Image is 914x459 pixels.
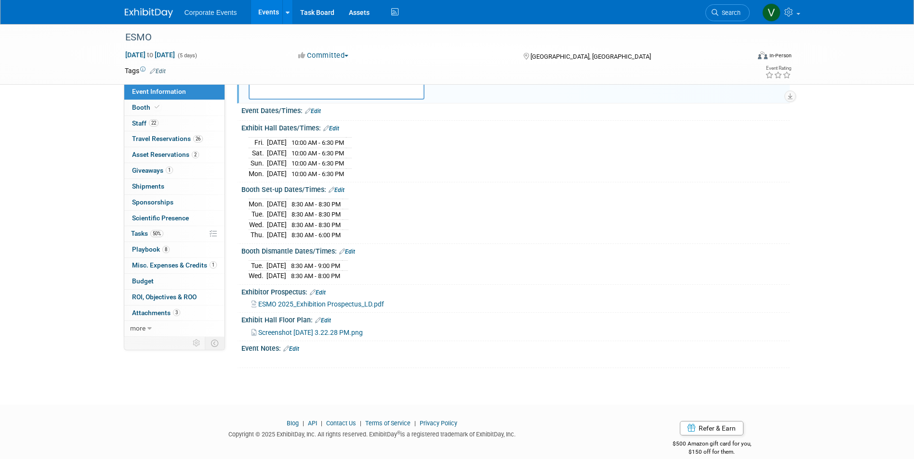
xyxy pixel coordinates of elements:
td: [DATE] [267,168,287,178]
a: more [124,321,225,336]
a: Contact Us [326,420,356,427]
td: [DATE] [267,199,287,209]
span: Scientific Presence [132,214,189,222]
a: Terms of Service [365,420,411,427]
span: 8:30 AM - 8:30 PM [291,211,341,218]
img: Format-Inperson.png [758,51,768,59]
span: 3 [173,309,180,316]
td: [DATE] [267,219,287,230]
a: Screenshot [DATE] 3.22.28 PM.png [252,329,363,336]
td: Toggle Event Tabs [205,337,225,349]
span: 8 [162,246,170,253]
a: Blog [287,420,299,427]
div: ESMO [122,29,735,46]
a: Budget [124,274,225,289]
span: Giveaways [132,166,173,174]
span: 10:00 AM - 6:30 PM [291,160,344,167]
span: Tasks [131,229,163,237]
span: Booth [132,103,161,111]
span: 8:30 AM - 8:30 PM [291,221,341,229]
a: Refer & Earn [680,421,743,435]
td: [DATE] [267,137,287,148]
a: Edit [323,125,339,132]
a: Booth [124,100,225,115]
span: | [318,420,325,427]
div: $500 Amazon gift card for you, [634,433,790,456]
td: Mon. [249,168,267,178]
div: In-Person [769,52,792,59]
span: 22 [149,119,159,127]
td: Thu. [249,230,267,240]
span: 8:30 AM - 8:00 PM [291,272,340,280]
span: Search [718,9,741,16]
span: 8:30 AM - 9:00 PM [291,262,340,269]
span: Staff [132,119,159,127]
td: Sat. [249,148,267,158]
a: Search [705,4,750,21]
span: | [412,420,418,427]
td: [DATE] [266,260,286,271]
a: ROI, Objectives & ROO [124,290,225,305]
a: ESMO 2025_Exhibition Prospectus_LD.pdf [252,300,384,308]
i: Booth reservation complete [155,104,159,110]
td: Tue. [249,260,266,271]
a: Privacy Policy [420,420,457,427]
a: Travel Reservations26 [124,131,225,147]
a: Edit [150,68,166,75]
a: Giveaways1 [124,163,225,178]
td: Mon. [249,199,267,209]
div: Exhibit Hall Floor Plan: [241,313,790,325]
a: Edit [339,248,355,255]
td: Personalize Event Tab Strip [188,337,205,349]
td: [DATE] [267,209,287,220]
div: Booth Dismantle Dates/Times: [241,244,790,256]
div: Event Notes: [241,341,790,354]
span: Asset Reservations [132,151,199,158]
div: Event Rating [765,66,791,71]
div: Event Format [693,50,792,64]
span: | [358,420,364,427]
div: Copyright © 2025 ExhibitDay, Inc. All rights reserved. ExhibitDay is a registered trademark of Ex... [125,428,620,439]
span: 1 [166,166,173,174]
div: Exhibit Hall Dates/Times: [241,121,790,133]
span: Sponsorships [132,198,173,206]
span: Attachments [132,309,180,317]
a: Edit [310,289,326,296]
td: Tue. [249,209,267,220]
span: ROI, Objectives & ROO [132,293,197,301]
span: to [146,51,155,59]
td: [DATE] [266,271,286,281]
span: more [130,324,146,332]
a: Scientific Presence [124,211,225,226]
a: Event Information [124,84,225,100]
a: Edit [315,317,331,324]
span: Screenshot [DATE] 3.22.28 PM.png [258,329,363,336]
td: [DATE] [267,230,287,240]
img: ExhibitDay [125,8,173,18]
a: Asset Reservations2 [124,147,225,163]
a: Playbook8 [124,242,225,257]
button: Committed [295,51,352,61]
td: Sun. [249,158,267,169]
span: [GEOGRAPHIC_DATA], [GEOGRAPHIC_DATA] [530,53,651,60]
span: Shipments [132,182,164,190]
span: 10:00 AM - 6:30 PM [291,170,344,178]
a: Tasks50% [124,226,225,242]
sup: ® [397,430,400,435]
span: 8:30 AM - 8:30 PM [291,201,341,208]
td: Tags [125,66,166,76]
span: 10:00 AM - 6:30 PM [291,139,344,146]
td: Wed. [249,219,267,230]
span: Playbook [132,245,170,253]
div: $150 off for them. [634,448,790,456]
span: Travel Reservations [132,135,203,142]
td: [DATE] [267,148,287,158]
a: Staff22 [124,116,225,131]
a: Attachments3 [124,306,225,321]
div: Exhibitor Prospectus: [241,285,790,297]
span: [DATE] [DATE] [125,51,175,59]
a: Edit [283,345,299,352]
span: Budget [132,277,154,285]
span: 1 [210,261,217,268]
span: 50% [150,230,163,237]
